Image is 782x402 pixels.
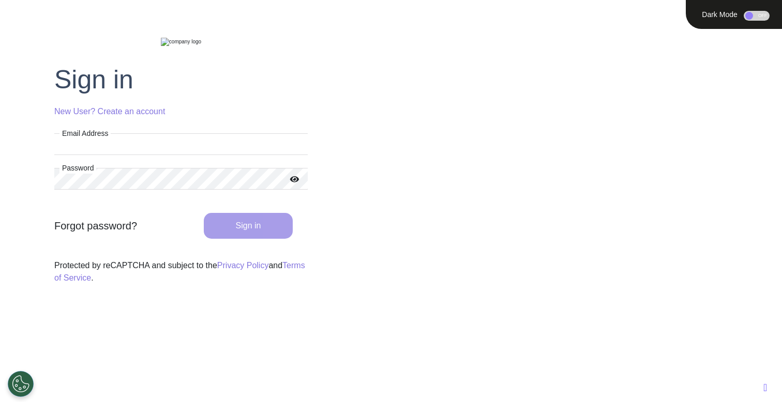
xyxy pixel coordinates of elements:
a: Privacy Policy [217,261,269,270]
label: Password [59,163,96,174]
div: EMPOWER. [383,60,782,90]
h2: Sign in [54,64,308,95]
div: Protected by reCAPTCHA and subject to the and . [54,259,308,284]
div: OFF [744,11,770,21]
button: Sign in [204,213,293,239]
div: Dark Mode [698,11,741,18]
button: Open Preferences [8,371,34,397]
div: Forgot password? [47,218,181,234]
div: New User? Create an account [54,105,308,118]
label: Email Address [59,128,111,139]
div: ENGAGE. [383,30,782,60]
img: company logo [161,38,201,46]
div: TRANSFORM. [383,90,782,120]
